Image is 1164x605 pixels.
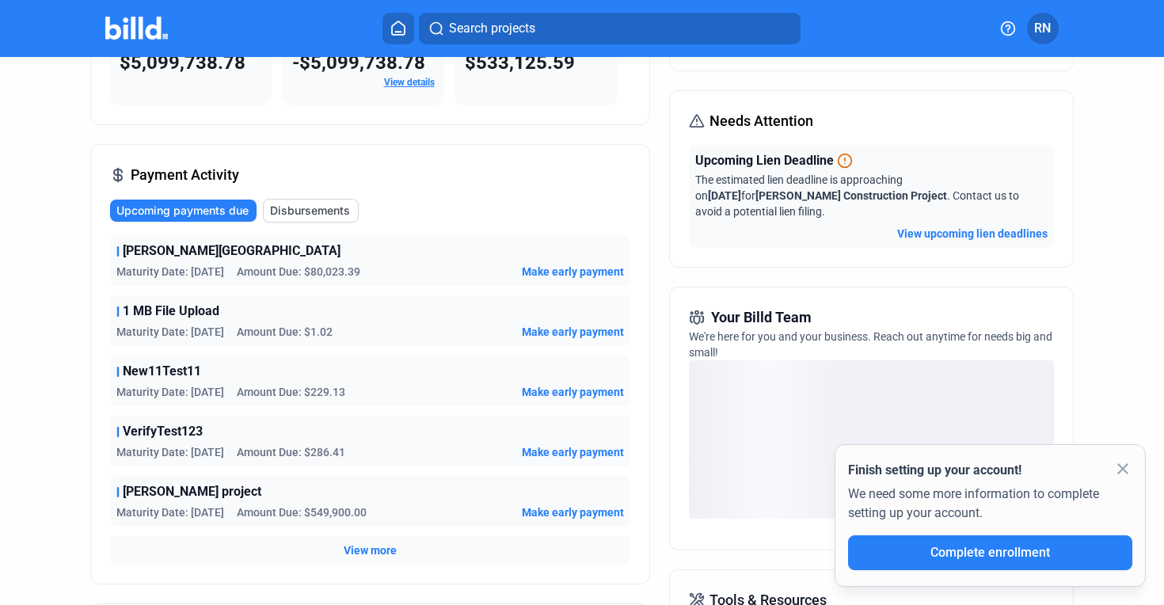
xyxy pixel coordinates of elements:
span: VerifyTest123 [123,422,203,441]
span: Amount Due: $80,023.39 [237,264,360,280]
span: Disbursements [270,203,350,219]
img: Billd Company Logo [105,17,168,40]
button: Search projects [419,13,801,44]
div: We need some more information to complete setting up your account. [848,480,1132,535]
button: Upcoming payments due [110,200,257,222]
span: Search projects [449,19,535,38]
span: Upcoming Lien Deadline [695,151,834,170]
span: Maturity Date: [DATE] [116,504,224,520]
button: RN [1027,13,1059,44]
button: View upcoming lien deadlines [897,226,1048,242]
span: Upcoming payments due [116,203,249,219]
button: Complete enrollment [848,535,1132,570]
span: $533,125.59 [465,51,575,74]
span: -$5,099,738.78 [292,51,425,74]
span: $5,099,738.78 [120,51,245,74]
span: Complete enrollment [930,545,1050,560]
span: Amount Due: $549,900.00 [237,504,367,520]
span: Your Billd Team [711,306,812,329]
span: Maturity Date: [DATE] [116,444,224,460]
span: [PERSON_NAME] Construction Project [755,189,947,202]
div: Finish setting up your account! [848,461,1132,480]
span: Maturity Date: [DATE] [116,264,224,280]
span: Maturity Date: [DATE] [116,384,224,400]
span: RN [1034,19,1051,38]
span: New11Test11 [123,362,201,381]
span: [DATE] [708,189,741,202]
span: [PERSON_NAME][GEOGRAPHIC_DATA] [123,242,340,261]
div: loading [689,360,1054,519]
button: Make early payment [522,384,624,400]
span: Amount Due: $1.02 [237,324,333,340]
span: Amount Due: $286.41 [237,444,345,460]
span: [PERSON_NAME] project [123,482,261,501]
button: Make early payment [522,264,624,280]
span: Maturity Date: [DATE] [116,324,224,340]
span: The estimated lien deadline is approaching on for . Contact us to avoid a potential lien filing. [695,173,1019,218]
span: 1 MB File Upload [123,302,219,321]
span: We're here for you and your business. Reach out anytime for needs big and small! [689,330,1052,359]
span: Payment Activity [131,164,239,186]
button: Disbursements [263,199,359,223]
span: Amount Due: $229.13 [237,384,345,400]
button: View more [344,542,397,558]
mat-icon: close [1113,459,1132,478]
button: Make early payment [522,504,624,520]
button: Make early payment [522,444,624,460]
span: Needs Attention [709,110,813,132]
a: View details [384,77,435,88]
button: Make early payment [522,324,624,340]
